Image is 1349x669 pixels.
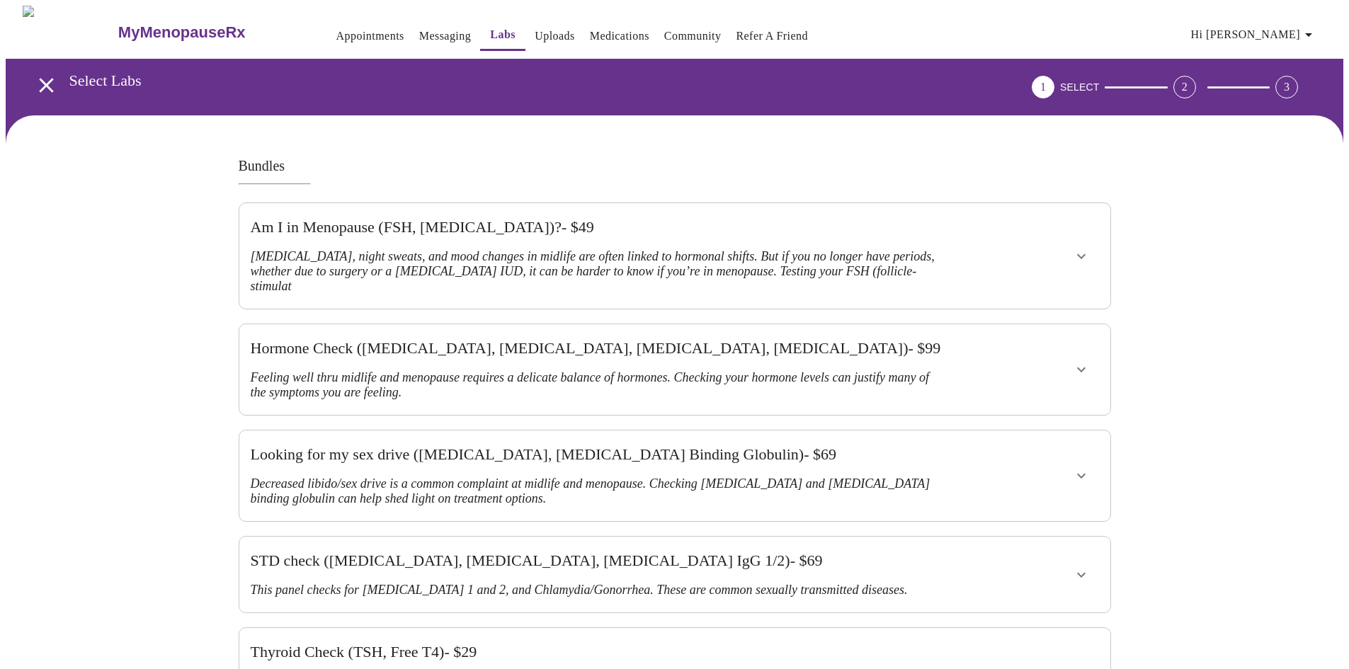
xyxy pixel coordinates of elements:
button: Medications [584,22,655,50]
button: Labs [480,21,525,51]
a: Labs [490,25,516,45]
h3: Thyroid Check (TSH, Free T4) - $ 29 [251,643,945,661]
button: Messaging [414,22,477,50]
button: open drawer [25,64,67,106]
button: Community [659,22,727,50]
button: Appointments [331,22,410,50]
div: 1 [1032,76,1054,98]
h3: Hormone Check ([MEDICAL_DATA], [MEDICAL_DATA], [MEDICAL_DATA], [MEDICAL_DATA]) - $ 99 [251,339,945,358]
a: Community [664,26,722,46]
a: Uploads [535,26,575,46]
h3: MyMenopauseRx [118,23,246,42]
button: show more [1064,239,1098,273]
button: show more [1064,459,1098,493]
h3: Bundles [239,158,1111,174]
div: 2 [1173,76,1196,98]
span: Hi [PERSON_NAME] [1191,25,1317,45]
h3: This panel checks for [MEDICAL_DATA] 1 and 2, and Chlamydia/Gonorrhea. These are common sexually ... [251,583,945,597]
a: MyMenopauseRx [116,8,302,57]
div: 3 [1275,76,1298,98]
button: show more [1064,353,1098,387]
button: show more [1064,558,1098,592]
span: SELECT [1060,81,1099,93]
h3: Am I in Menopause (FSH, [MEDICAL_DATA])? - $ 49 [251,218,945,236]
img: MyMenopauseRx Logo [23,6,116,59]
a: Medications [590,26,649,46]
button: Hi [PERSON_NAME] [1185,21,1323,49]
h3: STD check ([MEDICAL_DATA], [MEDICAL_DATA], [MEDICAL_DATA] IgG 1/2) - $ 69 [251,551,945,570]
h3: Select Labs [69,72,953,90]
a: Messaging [419,26,471,46]
button: Uploads [529,22,581,50]
h3: Decreased libido/sex drive is a common complaint at midlife and menopause. Checking [MEDICAL_DATA... [251,476,945,506]
a: Appointments [336,26,404,46]
h3: Feeling well thru midlife and menopause requires a delicate balance of hormones. Checking your ho... [251,370,945,400]
button: Refer a Friend [730,22,814,50]
h3: Looking for my sex drive ([MEDICAL_DATA], [MEDICAL_DATA] Binding Globulin) - $ 69 [251,445,945,464]
a: Refer a Friend [736,26,808,46]
h3: [MEDICAL_DATA], night sweats, and mood changes in midlife are often linked to hormonal shifts. Bu... [251,249,945,294]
